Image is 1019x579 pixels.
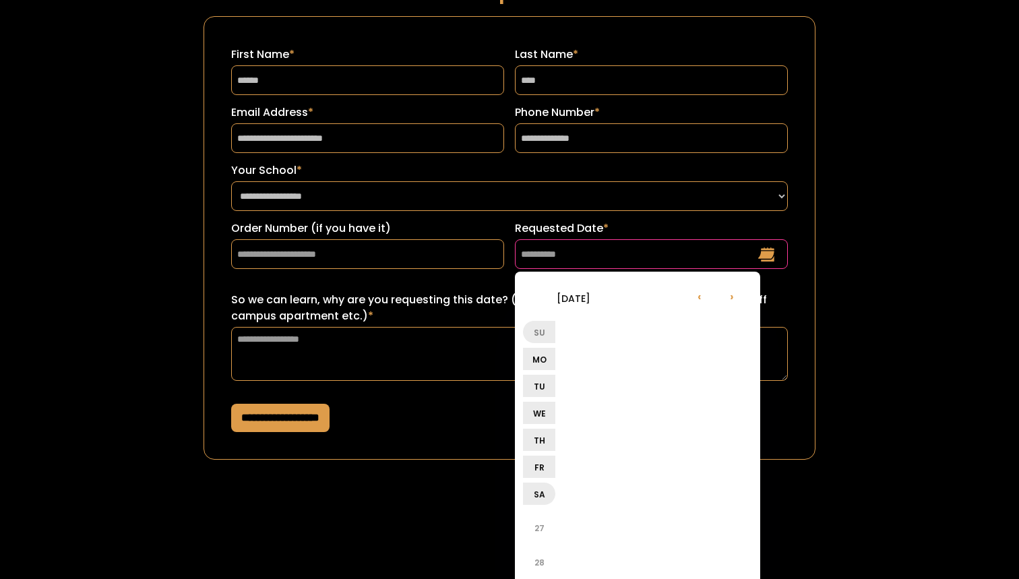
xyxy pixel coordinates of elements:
[523,321,555,343] li: Su
[231,162,787,179] label: Your School
[523,282,624,314] li: [DATE]
[515,220,788,237] label: Requested Date
[716,280,748,312] li: ›
[204,16,815,460] form: Request a Date Form
[523,546,555,578] li: 28
[523,348,555,370] li: Mo
[683,280,716,312] li: ‹
[231,104,504,121] label: Email Address
[515,104,788,121] label: Phone Number
[231,220,504,237] label: Order Number (if you have it)
[523,483,555,505] li: Sa
[231,292,787,324] label: So we can learn, why are you requesting this date? (ex: sorority recruitment, lease turn over for...
[523,512,555,544] li: 27
[523,375,555,397] li: Tu
[515,47,788,63] label: Last Name
[231,47,504,63] label: First Name
[523,402,555,424] li: We
[523,456,555,478] li: Fr
[523,429,555,451] li: Th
